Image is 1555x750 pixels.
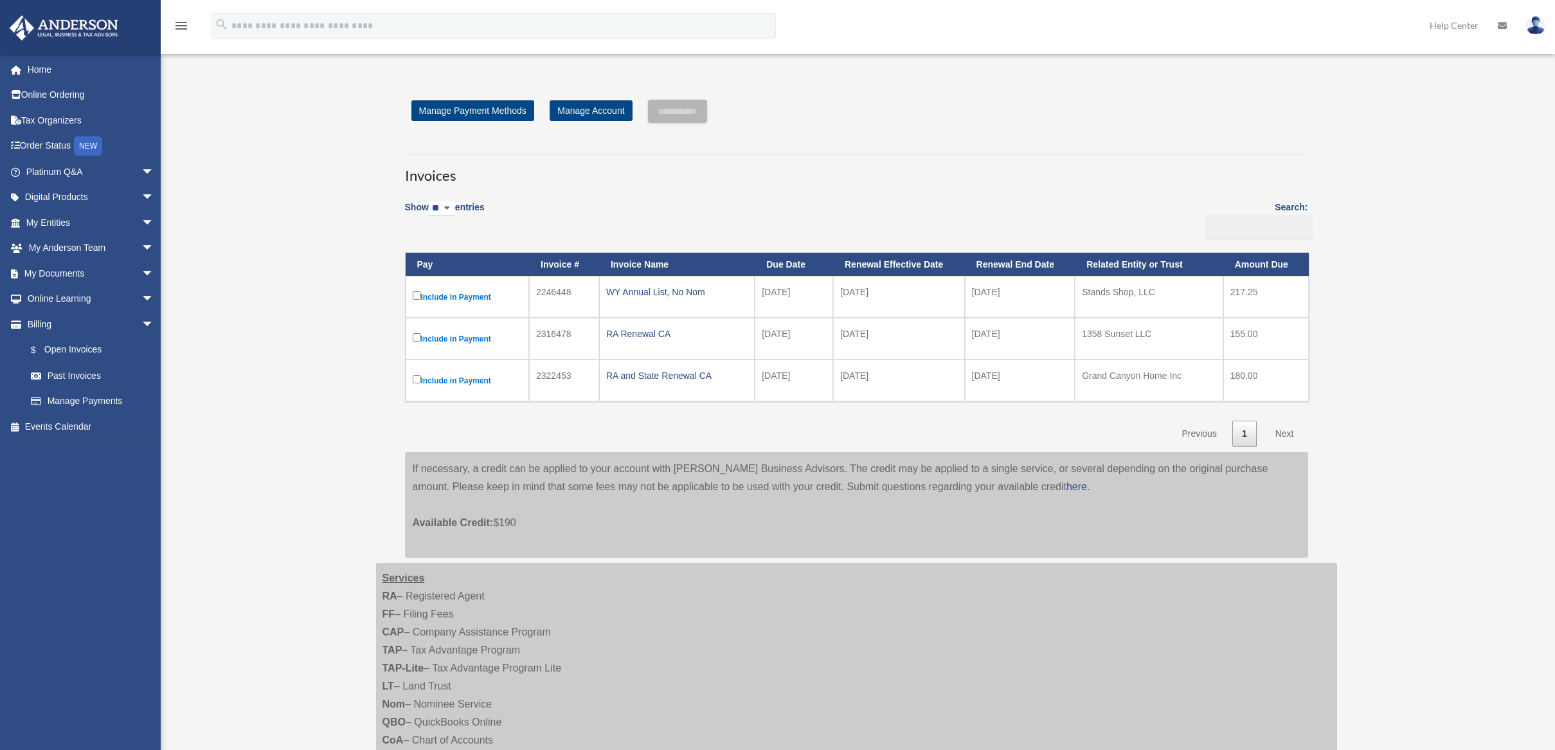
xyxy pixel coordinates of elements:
strong: CAP [382,627,404,637]
a: Order StatusNEW [9,133,174,160]
td: [DATE] [755,276,833,318]
th: Related Entity or Trust: activate to sort column ascending [1075,253,1223,277]
a: My Documentsarrow_drop_down [9,261,174,286]
td: [DATE] [833,276,965,318]
a: $Open Invoices [18,337,161,363]
th: Renewal Effective Date: activate to sort column ascending [833,253,965,277]
td: 217.25 [1223,276,1309,318]
select: Showentries [429,201,455,216]
td: [DATE] [833,360,965,401]
h3: Invoices [405,154,1308,186]
label: Include in Payment [413,372,523,389]
td: 180.00 [1223,360,1309,401]
div: RA and State Renewal CA [606,367,748,385]
strong: Services [382,572,425,583]
i: menu [174,18,189,33]
strong: TAP-Lite [382,663,424,673]
div: NEW [74,136,102,156]
input: Include in Payment [413,333,421,342]
img: Anderson Advisors Platinum Portal [6,15,122,41]
i: search [215,17,229,32]
label: Include in Payment [413,289,523,305]
strong: RA [382,590,397,601]
strong: Nom [382,699,406,709]
th: Pay: activate to sort column descending [406,253,530,277]
th: Invoice #: activate to sort column ascending [529,253,599,277]
span: arrow_drop_down [141,185,167,211]
span: arrow_drop_down [141,286,167,313]
span: arrow_drop_down [141,159,167,185]
th: Due Date: activate to sort column ascending [755,253,833,277]
a: Billingarrow_drop_down [9,311,167,337]
a: Manage Payments [18,389,167,414]
span: $ [38,342,44,358]
td: [DATE] [833,318,965,360]
a: Online Learningarrow_drop_down [9,286,174,312]
div: WY Annual List, No Nom [606,283,748,301]
input: Include in Payment [413,291,421,300]
a: Next [1266,421,1304,447]
a: Tax Organizers [9,107,174,133]
th: Renewal End Date: activate to sort column ascending [965,253,1075,277]
label: Search: [1201,199,1308,239]
strong: TAP [382,645,402,655]
strong: LT [382,681,394,691]
a: Home [9,57,174,82]
span: Available Credit: [413,517,494,528]
strong: QBO [382,717,406,727]
td: Stands Shop, LLC [1075,276,1223,318]
td: [DATE] [965,276,1075,318]
td: 155.00 [1223,318,1309,360]
a: menu [174,23,189,33]
a: Manage Payment Methods [411,100,534,121]
p: $190 [413,496,1300,532]
a: Digital Productsarrow_drop_down [9,185,174,210]
a: Previous [1172,421,1226,447]
span: arrow_drop_down [141,210,167,236]
img: User Pic [1526,16,1545,35]
td: [DATE] [755,318,833,360]
span: arrow_drop_down [141,235,167,262]
td: [DATE] [965,318,1075,360]
a: here. [1066,481,1090,492]
td: 2322453 [529,360,599,401]
a: Past Invoices [18,363,167,389]
td: 2316478 [529,318,599,360]
td: Grand Canyon Home Inc [1075,360,1223,401]
td: [DATE] [965,360,1075,401]
a: My Entitiesarrow_drop_down [9,210,174,235]
input: Include in Payment [413,375,421,383]
div: If necessary, a credit can be applied to your account with [PERSON_NAME] Business Advisors. The c... [405,452,1308,558]
td: [DATE] [755,360,833,401]
th: Invoice Name: activate to sort column ascending [599,253,755,277]
a: My Anderson Teamarrow_drop_down [9,235,174,261]
strong: CoA [382,735,404,745]
a: Manage Account [550,100,632,121]
td: 1358 Sunset LLC [1075,318,1223,360]
a: 1 [1232,421,1257,447]
td: 2246448 [529,276,599,318]
label: Include in Payment [413,331,523,347]
span: arrow_drop_down [141,261,167,287]
label: Show entries [405,199,485,229]
input: Search: [1205,215,1313,239]
strong: FF [382,608,395,619]
div: RA Renewal CA [606,325,748,343]
a: Platinum Q&Aarrow_drop_down [9,159,174,185]
span: arrow_drop_down [141,311,167,338]
a: Events Calendar [9,414,174,439]
a: Online Ordering [9,82,174,108]
th: Amount Due: activate to sort column ascending [1223,253,1309,277]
